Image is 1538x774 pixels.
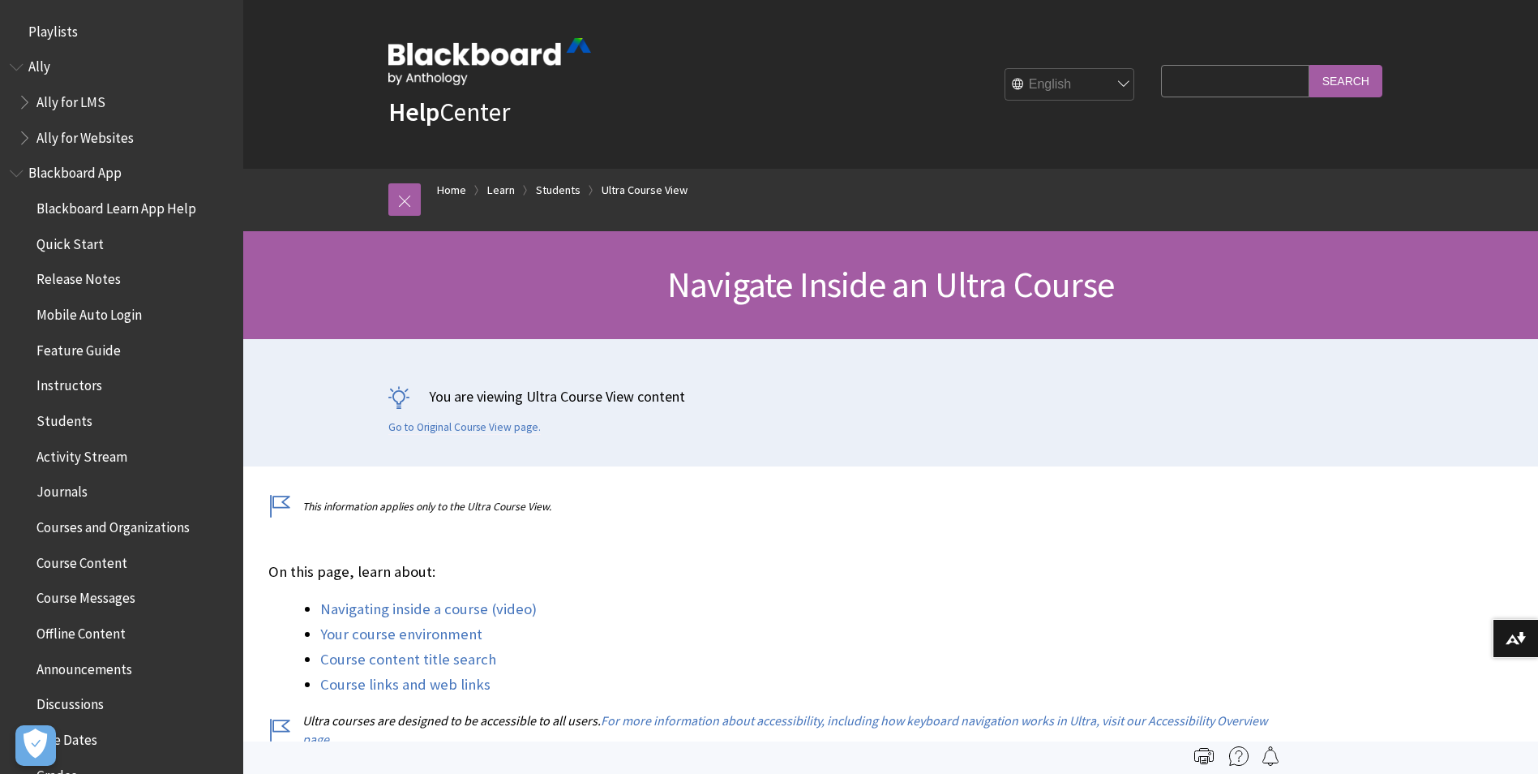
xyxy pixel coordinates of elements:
[1229,746,1249,766] img: More help
[302,712,1267,747] a: For more information about accessibility, including how keyboard navigation works in Ultra, visit...
[602,180,688,200] a: Ultra Course View
[268,499,1274,514] p: This information applies only to the Ultra Course View.
[28,160,122,182] span: Blackboard App
[268,561,1274,583] p: On this page, learn about:
[388,96,510,128] a: HelpCenter
[320,650,496,669] a: Course content title search
[320,675,491,694] a: Course links and web links
[36,230,104,252] span: Quick Start
[36,514,190,535] span: Courses and Organizations
[1309,65,1382,97] input: Search
[388,38,591,85] img: Blackboard by Anthology
[36,585,135,607] span: Course Messages
[28,18,78,40] span: Playlists
[36,690,104,712] span: Discussions
[536,180,580,200] a: Students
[15,725,56,766] button: Open Preferences
[36,656,132,677] span: Announcements
[1005,69,1135,101] select: Site Language Selector
[36,726,97,748] span: Due Dates
[36,407,92,429] span: Students
[268,712,1274,748] p: Ultra courses are designed to be accessible to all users.
[36,549,127,571] span: Course Content
[36,195,196,217] span: Blackboard Learn App Help
[1194,746,1214,766] img: Print
[36,88,105,110] span: Ally for LMS
[388,386,1394,406] p: You are viewing Ultra Course View content
[36,266,121,288] span: Release Notes
[28,54,50,75] span: Ally
[36,337,121,359] span: Feature Guide
[36,372,102,394] span: Instructors
[437,180,466,200] a: Home
[1261,746,1280,766] img: Follow this page
[388,96,439,128] strong: Help
[36,479,88,501] span: Journals
[36,443,127,465] span: Activity Stream
[10,54,233,152] nav: Book outline for Anthology Ally Help
[36,124,134,146] span: Ally for Websites
[320,625,482,644] a: Your course environment
[667,262,1114,307] span: Navigate Inside an Ultra Course
[487,180,515,200] a: Learn
[36,301,142,323] span: Mobile Auto Login
[388,420,541,435] a: Go to Original Course View page.
[10,18,233,45] nav: Book outline for Playlists
[320,600,537,619] a: Navigating inside a course (video)
[36,620,126,642] span: Offline Content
